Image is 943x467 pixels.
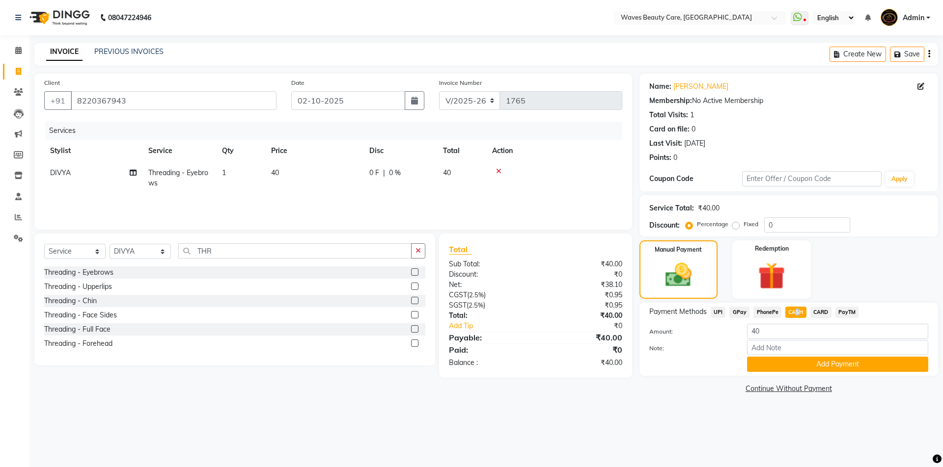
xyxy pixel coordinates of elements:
[785,307,806,318] span: CASH
[697,220,728,229] label: Percentage
[649,203,694,213] div: Service Total:
[363,140,437,162] th: Disc
[216,140,265,162] th: Qty
[535,311,629,321] div: ₹40.00
[535,280,629,290] div: ₹38.10
[747,340,928,355] input: Add Note
[44,310,117,320] div: Threading - Face Sides
[673,153,677,163] div: 0
[44,324,111,335] div: Threading - Full Face
[486,140,622,162] th: Action
[442,321,551,331] a: Add Tip
[439,78,482,87] label: Invoice Number
[222,168,226,177] span: 1
[649,307,707,317] span: Payment Methods
[903,13,924,23] span: Admin
[442,344,535,356] div: Paid:
[178,243,412,259] input: Search or Scan
[649,96,928,106] div: No Active Membership
[449,301,467,310] span: SGST
[657,260,700,290] img: _cash.svg
[469,291,484,299] span: 2.5%
[711,307,726,318] span: UPI
[692,124,695,134] div: 0
[25,4,92,31] img: logo
[291,78,305,87] label: Date
[886,172,914,186] button: Apply
[690,110,694,120] div: 1
[94,47,164,56] a: PREVIOUS INVOICES
[44,338,112,349] div: Threading - Forehead
[44,282,112,292] div: Threading - Upperlips
[46,43,83,61] a: INVOICE
[71,91,277,110] input: Search by Name/Mobile/Email/Code
[830,47,886,62] button: Create New
[442,280,535,290] div: Net:
[729,307,749,318] span: GPay
[442,332,535,343] div: Payable:
[535,259,629,269] div: ₹40.00
[747,324,928,339] input: Amount
[755,244,789,253] label: Redemption
[642,327,740,336] label: Amount:
[655,245,702,254] label: Manual Payment
[810,307,832,318] span: CARD
[383,168,385,178] span: |
[442,311,535,321] div: Total:
[649,174,742,184] div: Coupon Code
[890,47,924,62] button: Save
[649,124,690,134] div: Card on file:
[442,269,535,280] div: Discount:
[881,9,898,26] img: Admin
[443,168,451,177] span: 40
[641,384,936,394] a: Continue Without Payment
[469,301,483,309] span: 2.5%
[44,78,60,87] label: Client
[442,358,535,368] div: Balance :
[742,171,882,186] input: Enter Offer / Coupon Code
[673,81,728,92] a: [PERSON_NAME]
[44,140,142,162] th: Stylist
[698,203,720,213] div: ₹40.00
[148,168,208,187] span: Threading - Eyebrows
[535,358,629,368] div: ₹40.00
[271,168,279,177] span: 40
[44,267,113,278] div: Threading - Eyebrows
[747,357,928,372] button: Add Payment
[369,168,379,178] span: 0 F
[684,138,705,149] div: [DATE]
[44,91,72,110] button: +91
[142,140,216,162] th: Service
[835,307,859,318] span: PayTM
[45,122,630,140] div: Services
[753,307,781,318] span: PhonePe
[649,110,688,120] div: Total Visits:
[649,220,680,231] div: Discount:
[649,138,682,149] div: Last Visit:
[442,290,535,300] div: ( )
[535,332,629,343] div: ₹40.00
[535,290,629,300] div: ₹0.95
[449,290,467,299] span: CGST
[389,168,401,178] span: 0 %
[649,96,692,106] div: Membership:
[442,300,535,311] div: ( )
[50,168,71,177] span: DIVYA
[649,153,671,163] div: Points:
[44,296,97,306] div: Threading - Chin
[108,4,151,31] b: 08047224946
[642,344,740,353] label: Note:
[551,321,629,331] div: ₹0
[535,344,629,356] div: ₹0
[437,140,486,162] th: Total
[744,220,758,229] label: Fixed
[442,259,535,269] div: Sub Total:
[649,81,671,92] div: Name:
[449,244,471,255] span: Total
[535,300,629,311] div: ₹0.95
[749,259,794,293] img: _gift.svg
[535,269,629,280] div: ₹0
[265,140,363,162] th: Price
